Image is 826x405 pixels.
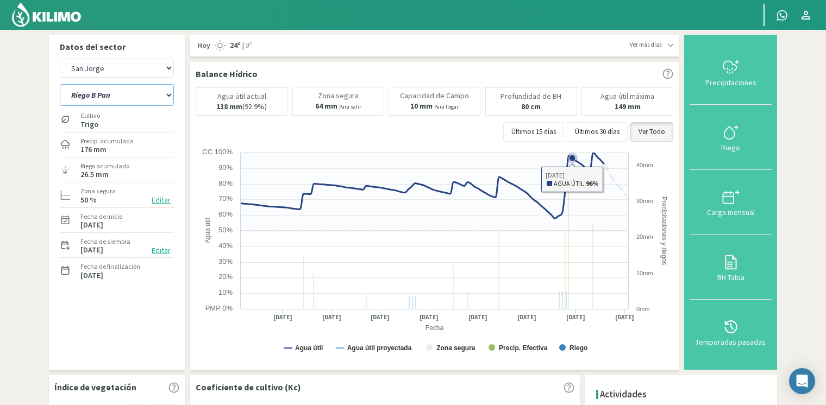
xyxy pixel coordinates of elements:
text: [DATE] [322,313,341,321]
p: (92.9%) [216,103,267,111]
small: Para salir [339,103,361,110]
button: Editar [148,244,174,257]
small: Para llegar [434,103,459,110]
text: 10% [218,288,233,296]
text: 90% [218,163,233,172]
button: Últimos 30 días [567,122,628,142]
button: Ver Todo [630,122,673,142]
p: Profundidad de BH [500,92,561,100]
text: Precip. Efectiva [499,344,548,352]
label: Fecha de inicio [80,212,122,222]
label: Zona segura [80,186,116,196]
text: [DATE] [468,313,487,321]
label: Fecha de siembra [80,237,130,246]
div: Precipitaciones [693,79,768,86]
button: Temporadas pasadas [690,300,772,364]
p: Coeficiente de cultivo (Kc) [196,381,301,394]
button: Riego [690,105,772,169]
text: 80% [218,179,233,187]
text: 60% [218,210,233,218]
label: [DATE] [80,272,103,279]
text: 40% [218,242,233,250]
text: Zona segura [436,344,475,352]
text: Fecha [425,325,444,332]
text: 0mm [636,306,649,312]
div: Riego [693,144,768,151]
span: | [242,40,244,51]
label: 50 % [80,197,97,204]
text: 50% [218,226,233,234]
text: Precipitaciones y riegos [660,197,668,265]
p: Agua útil actual [217,92,266,100]
text: [DATE] [371,313,390,321]
span: Ver más días [630,40,662,49]
button: BH Tabla [690,235,772,299]
text: [DATE] [615,313,634,321]
p: Datos del sector [60,40,174,53]
text: 40mm [636,162,653,168]
label: Fecha de finalización [80,262,140,271]
button: Precipitaciones [690,40,772,105]
button: Últimos 15 días [503,122,564,142]
div: Open Intercom Messenger [789,368,815,394]
text: CC 100% [202,148,233,156]
text: Agua útil proyectada [347,344,412,352]
text: Agua útil [295,344,323,352]
p: Capacidad de Campo [400,92,469,100]
span: Hoy [196,40,210,51]
label: Trigo [80,121,100,128]
div: Carga mensual [693,208,768,216]
p: Índice de vegetación [54,381,136,394]
b: 10 mm [410,101,433,111]
text: [DATE] [566,313,585,321]
b: 138 mm [216,102,242,111]
text: [DATE] [273,313,292,321]
text: 30% [218,257,233,265]
text: 10mm [636,270,653,276]
div: Temporadas pasadas [693,338,768,346]
strong: 24º [230,40,241,50]
text: [DATE] [517,313,536,321]
text: 30mm [636,198,653,204]
label: Riego acumulado [80,161,129,171]
text: 70% [218,194,233,202]
p: Agua útil máxima [600,92,654,100]
span: 9º [244,40,252,51]
label: [DATE] [80,222,103,229]
label: [DATE] [80,246,103,254]
text: PMP 0% [205,304,233,312]
label: 176 mm [80,146,107,153]
text: 20mm [636,233,653,240]
b: 80 cm [521,102,541,111]
b: 64 mm [315,101,337,111]
img: Kilimo [11,2,82,28]
label: 26.5 mm [80,171,109,178]
text: Agua útil [204,218,211,244]
div: BH Tabla [693,274,768,281]
p: Balance Hídrico [196,67,258,80]
button: Carga mensual [690,170,772,235]
b: 149 mm [615,102,641,111]
label: Precip. acumulada [80,136,134,146]
h4: Actividades [600,389,647,400]
button: Editar [148,194,174,206]
text: Riego [570,344,587,352]
label: Cultivo [80,111,100,121]
p: Zona segura [318,92,359,100]
text: [DATE] [420,313,439,321]
text: 20% [218,273,233,281]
